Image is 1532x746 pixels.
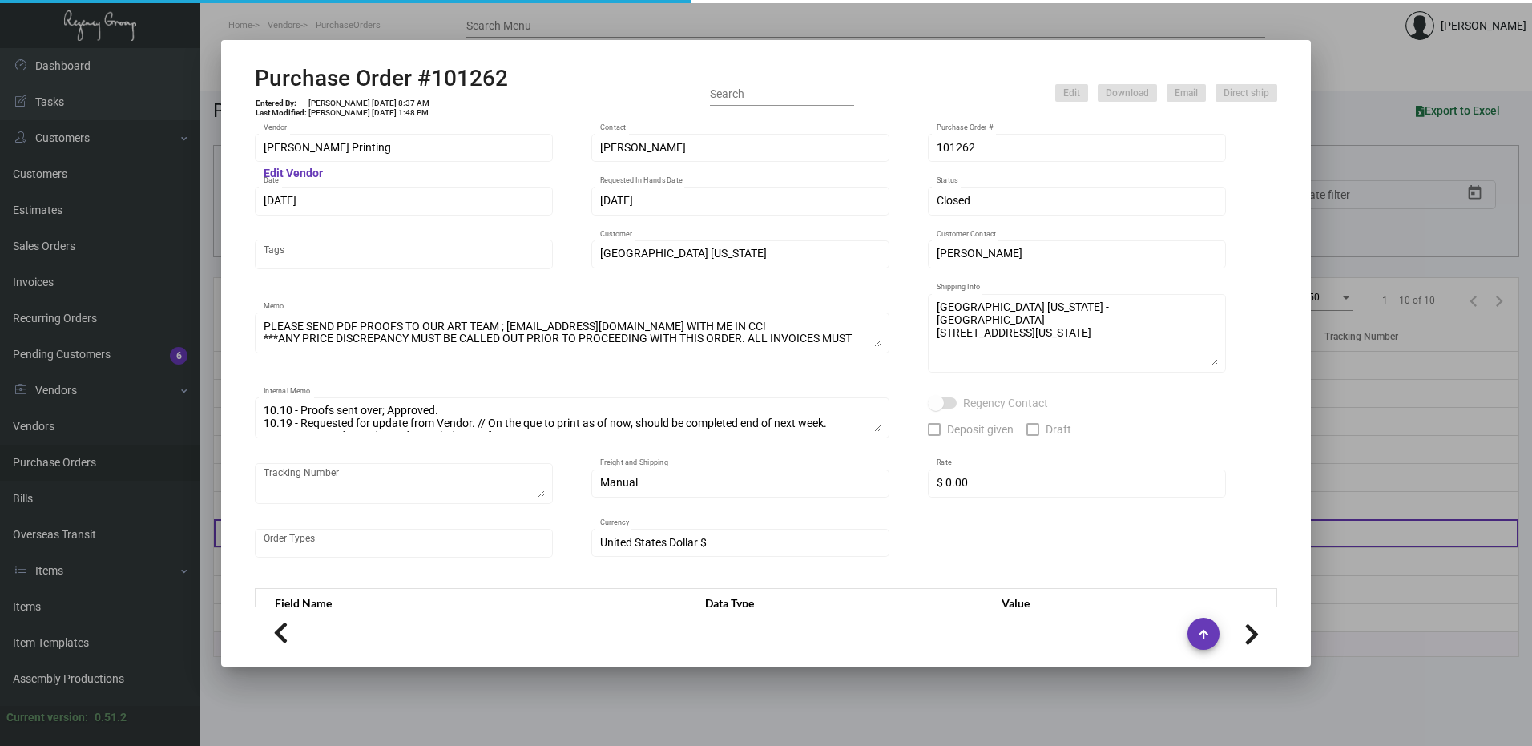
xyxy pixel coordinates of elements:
[255,99,308,108] td: Entered By:
[256,589,690,617] th: Field Name
[1224,87,1269,100] span: Direct ship
[255,65,508,92] h2: Purchase Order #101262
[1175,87,1198,100] span: Email
[308,99,430,108] td: [PERSON_NAME] [DATE] 8:37 AM
[255,108,308,118] td: Last Modified:
[1063,87,1080,100] span: Edit
[1216,84,1277,102] button: Direct ship
[947,420,1014,439] span: Deposit given
[1046,420,1071,439] span: Draft
[1167,84,1206,102] button: Email
[600,476,638,489] span: Manual
[95,709,127,726] div: 0.51.2
[1098,84,1157,102] button: Download
[937,194,970,207] span: Closed
[6,709,88,726] div: Current version:
[264,167,323,180] mat-hint: Edit Vendor
[308,108,430,118] td: [PERSON_NAME] [DATE] 1:48 PM
[1106,87,1149,100] span: Download
[986,589,1276,617] th: Value
[689,589,986,617] th: Data Type
[1055,84,1088,102] button: Edit
[963,393,1048,413] span: Regency Contact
